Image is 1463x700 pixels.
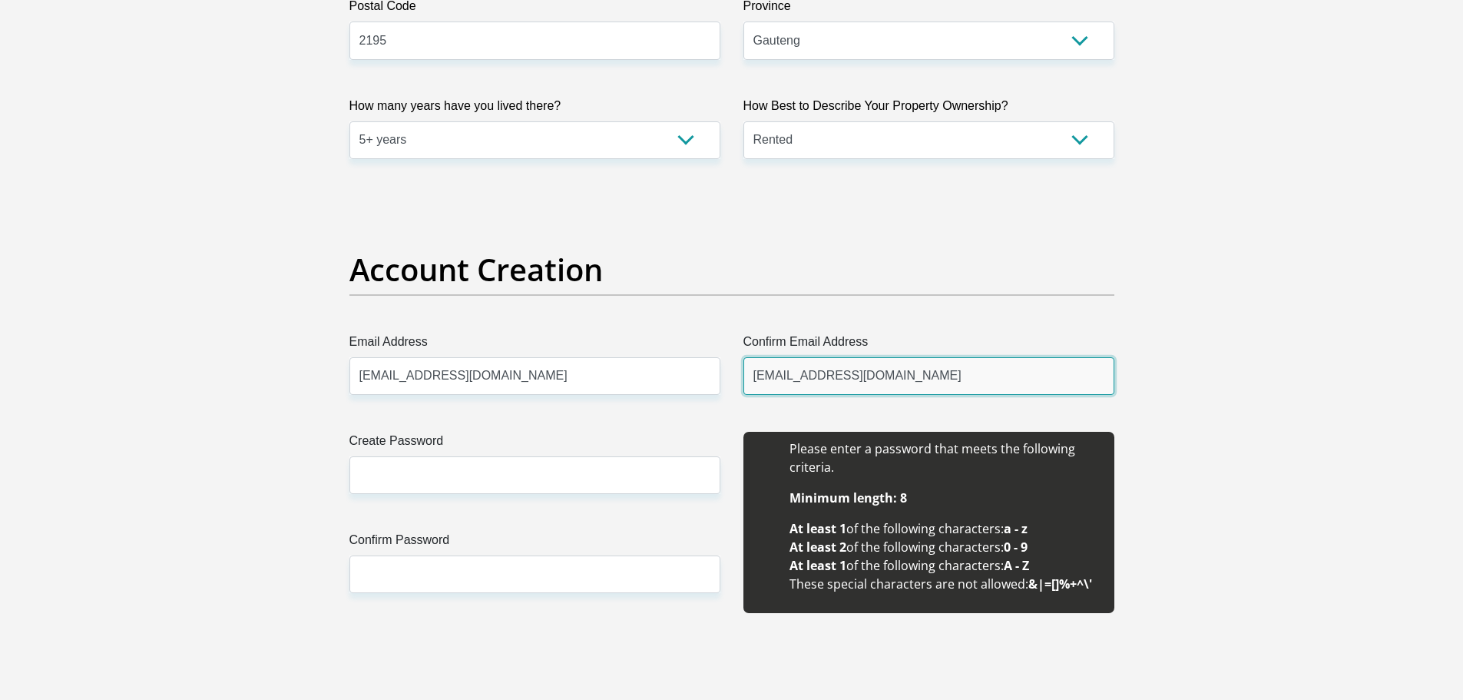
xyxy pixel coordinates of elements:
[789,557,846,574] b: At least 1
[743,22,1114,59] select: Please Select a Province
[349,531,720,556] label: Confirm Password
[743,357,1114,395] input: Confirm Email Address
[789,539,846,556] b: At least 2
[1004,520,1028,537] b: a - z
[349,97,720,121] label: How many years have you lived there?
[349,456,720,494] input: Create Password
[789,538,1099,556] li: of the following characters:
[349,432,720,456] label: Create Password
[789,556,1099,575] li: of the following characters:
[349,333,720,357] label: Email Address
[789,489,907,506] b: Minimum length: 8
[789,575,1099,593] li: These special characters are not allowed:
[743,121,1114,159] select: Please select a value
[349,251,1114,288] h2: Account Creation
[349,357,720,395] input: Email Address
[349,121,720,159] select: Please select a value
[743,333,1114,357] label: Confirm Email Address
[743,97,1114,121] label: How Best to Describe Your Property Ownership?
[349,22,720,59] input: Postal Code
[789,520,846,537] b: At least 1
[349,556,720,593] input: Confirm Password
[1004,539,1028,556] b: 0 - 9
[1028,576,1092,592] b: &|=[]%+^\'
[789,519,1099,538] li: of the following characters:
[1004,557,1029,574] b: A - Z
[789,440,1099,476] li: Please enter a password that meets the following criteria.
